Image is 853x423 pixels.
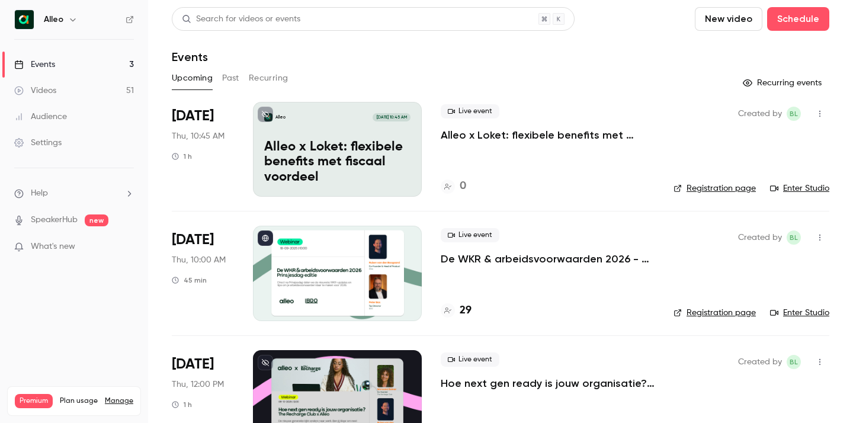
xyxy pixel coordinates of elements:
[253,102,422,197] a: Alleo x Loket: flexibele benefits met fiscaal voordeel Alleo[DATE] 10:45 AMAlleo x Loket: flexibe...
[787,230,801,245] span: Bernice Lohr
[695,7,762,31] button: New video
[441,128,655,142] a: Alleo x Loket: flexibele benefits met fiscaal voordeel
[674,182,756,194] a: Registration page
[15,394,53,408] span: Premium
[172,102,234,197] div: Aug 28 Thu, 10:45 AM (Europe/Amsterdam)
[275,114,286,120] p: Alleo
[31,214,78,226] a: SpeakerHub
[172,50,208,64] h1: Events
[14,85,56,97] div: Videos
[120,242,134,252] iframe: Noticeable Trigger
[441,252,655,266] a: De WKR & arbeidsvoorwaarden 2026 - [DATE] editie
[14,137,62,149] div: Settings
[441,303,472,319] a: 29
[373,113,410,121] span: [DATE] 10:45 AM
[172,152,192,161] div: 1 h
[172,355,214,374] span: [DATE]
[787,355,801,369] span: Bernice Lohr
[31,187,48,200] span: Help
[172,69,213,88] button: Upcoming
[770,182,829,194] a: Enter Studio
[738,107,782,121] span: Created by
[14,187,134,200] li: help-dropdown-opener
[172,275,207,285] div: 45 min
[767,7,829,31] button: Schedule
[172,230,214,249] span: [DATE]
[460,178,466,194] h4: 0
[790,355,798,369] span: BL
[172,226,234,321] div: Sep 18 Thu, 10:00 AM (Europe/Amsterdam)
[441,352,499,367] span: Live event
[460,303,472,319] h4: 29
[770,307,829,319] a: Enter Studio
[264,140,411,185] p: Alleo x Loket: flexibele benefits met fiscaal voordeel
[31,241,75,253] span: What's new
[222,69,239,88] button: Past
[674,307,756,319] a: Registration page
[441,104,499,118] span: Live event
[14,111,67,123] div: Audience
[182,13,300,25] div: Search for videos or events
[738,230,782,245] span: Created by
[790,107,798,121] span: BL
[105,396,133,406] a: Manage
[172,254,226,266] span: Thu, 10:00 AM
[441,228,499,242] span: Live event
[441,376,655,390] a: Hoe next gen ready is jouw organisatie? The Recharge Club x Alleo
[44,14,63,25] h6: Alleo
[172,379,224,390] span: Thu, 12:00 PM
[60,396,98,406] span: Plan usage
[15,10,34,29] img: Alleo
[738,355,782,369] span: Created by
[441,178,466,194] a: 0
[249,69,288,88] button: Recurring
[85,214,108,226] span: new
[172,130,225,142] span: Thu, 10:45 AM
[737,73,829,92] button: Recurring events
[14,59,55,70] div: Events
[790,230,798,245] span: BL
[172,400,192,409] div: 1 h
[787,107,801,121] span: Bernice Lohr
[172,107,214,126] span: [DATE]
